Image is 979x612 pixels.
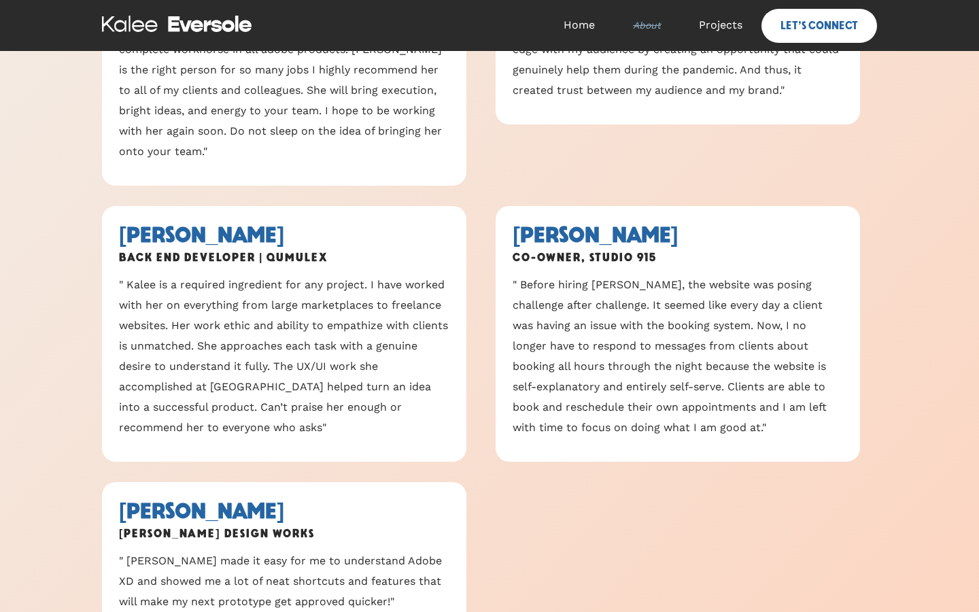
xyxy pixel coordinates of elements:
h3: [PERSON_NAME] design works [119,524,449,544]
a: Home [545,5,614,46]
a: let's connect [761,9,877,43]
a: About [614,5,680,46]
p: " Kalee is a required ingredient for any project. I have worked with her on everything from large... [119,275,449,438]
h2: [PERSON_NAME] [119,499,449,524]
p: " [PERSON_NAME] made it easy for me to understand Adobe XD and showed me a lot of neat shortcuts ... [119,551,449,612]
h3: Back End Developer | Qumulex [119,248,449,268]
h3: CO-OWNER, STudio 915 [513,248,843,268]
h2: [PERSON_NAME] [119,223,449,248]
h2: [PERSON_NAME] [513,223,843,248]
p: " Before hiring [PERSON_NAME], the website was posing challenge after challenge. It seemed like e... [513,275,843,438]
a: Projects [680,5,761,46]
